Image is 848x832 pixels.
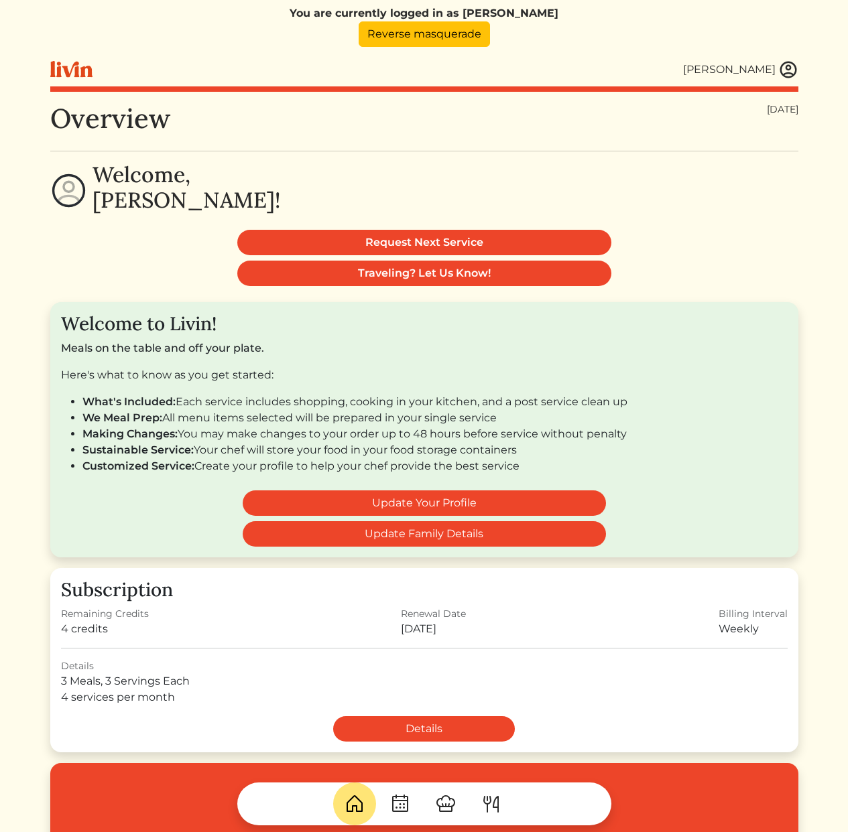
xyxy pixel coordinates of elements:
span: Sustainable Service: [82,443,194,456]
div: Remaining Credits [61,607,149,621]
span: We Meal Prep: [82,411,162,424]
div: Renewal Date [401,607,466,621]
span: Making Changes: [82,427,178,440]
img: user_account-e6e16d2ec92f44fc35f99ef0dc9cddf60790bfa021a6ecb1c896eb5d2907b31c.svg [778,60,798,80]
img: profile-circle-6dcd711754eaac681cb4e5fa6e5947ecf152da99a3a386d1f417117c42b37ef2.svg [50,172,87,209]
a: Details [333,716,515,742]
a: Update Family Details [243,521,606,547]
li: Each service includes shopping, cooking in your kitchen, and a post service clean up [82,394,788,410]
a: Traveling? Let Us Know! [237,261,611,286]
h3: Welcome to Livin! [61,313,788,336]
li: Your chef will store your food in your food storage containers [82,442,788,458]
div: [DATE] [767,102,798,117]
div: [DATE] [401,621,466,637]
p: Meals on the table and off your plate. [61,340,788,356]
div: Billing Interval [719,607,788,621]
a: Request Next Service [237,230,611,255]
h1: Overview [50,102,170,135]
h2: Welcome, [PERSON_NAME]! [93,162,280,214]
img: ForkKnife-55491504ffdb50bab0c1e09e7649658475375261d09fd45db06cec23bce548bf.svg [481,793,502,815]
li: All menu items selected will be prepared in your single service [82,410,788,426]
li: Create your profile to help your chef provide the best service [82,458,788,474]
li: You may make changes to your order up to 48 hours before service without penalty [82,426,788,442]
h3: Subscription [61,579,788,602]
span: Customized Service: [82,460,194,472]
img: House-9bf13187bcbb5817f509fe5e7408150f90897510c4275e13d0d5fca38e0b5951.svg [344,793,365,815]
div: 3 Meals, 3 Servings Each [61,673,788,689]
a: Update Your Profile [243,490,606,516]
img: ChefHat-a374fb509e4f37eb0702ca99f5f64f3b6956810f32a249b33092029f8484b388.svg [435,793,457,815]
div: [PERSON_NAME] [683,62,776,78]
span: What's Included: [82,395,176,408]
img: livin-logo-a0d97d1a881af30f6274990eb6222085a2533c92bbd1e4f22c21b4f0d0e3210c.svg [50,61,93,78]
div: Details [61,659,788,673]
a: Reverse masquerade [359,21,490,47]
img: CalendarDots-5bcf9d9080389f2a281d69619e1c85352834be518fbc73d9501aef674afc0d57.svg [389,793,411,815]
div: 4 credits [61,621,149,637]
div: 4 services per month [61,689,788,705]
p: Here's what to know as you get started: [61,367,788,383]
div: Weekly [719,621,788,637]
